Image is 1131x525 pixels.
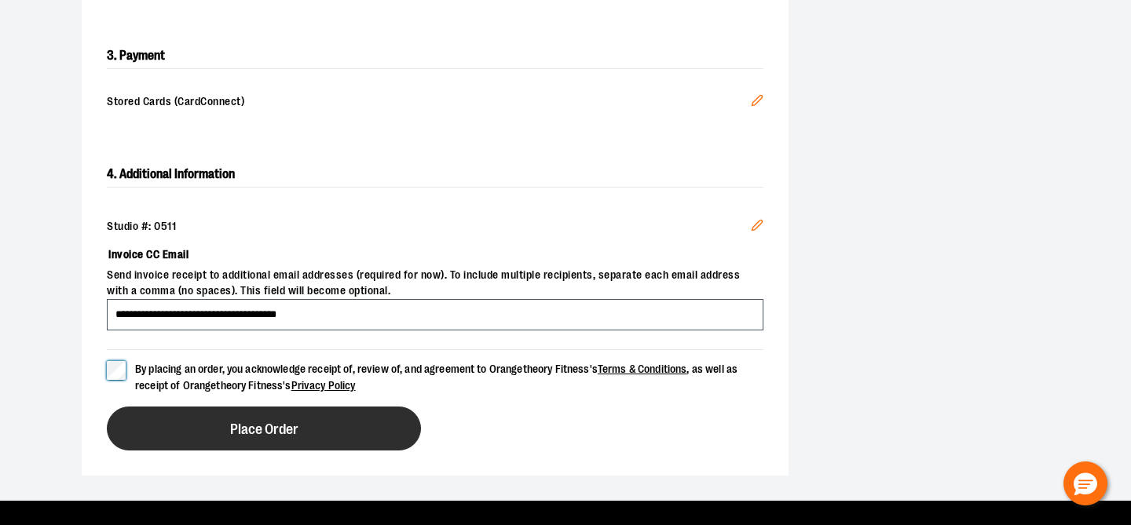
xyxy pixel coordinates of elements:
[230,422,298,437] span: Place Order
[107,43,763,69] h2: 3. Payment
[291,379,356,392] a: Privacy Policy
[107,241,763,268] label: Invoice CC Email
[598,363,687,375] a: Terms & Conditions
[107,219,763,235] div: Studio #: 0511
[107,407,421,450] button: Place Order
[738,82,776,124] button: Edit
[107,94,751,111] span: Stored Cards (CardConnect)
[107,268,763,299] span: Send invoice receipt to additional email addresses (required for now). To include multiple recipi...
[1063,461,1107,505] button: Hello, have a question? Let’s chat.
[738,206,776,249] button: Edit
[135,363,738,392] span: By placing an order, you acknowledge receipt of, review of, and agreement to Orangetheory Fitness...
[107,361,126,380] input: By placing an order, you acknowledge receipt of, review of, and agreement to Orangetheory Fitness...
[107,162,763,188] h2: 4. Additional Information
